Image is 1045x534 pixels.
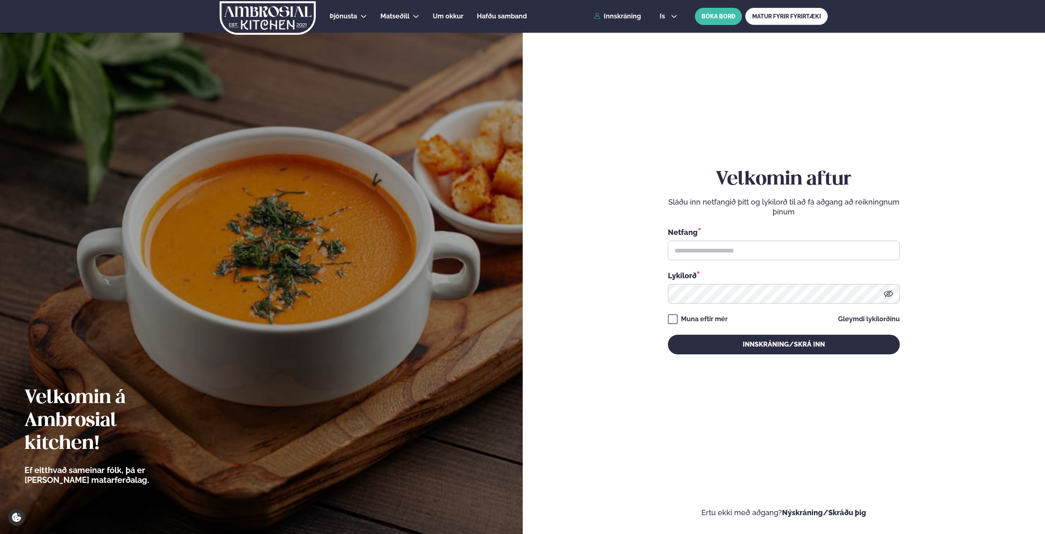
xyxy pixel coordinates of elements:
[433,11,463,21] a: Um okkur
[594,13,641,20] a: Innskráning
[695,8,742,25] button: BÓKA BORÐ
[25,465,194,485] p: Ef eitthvað sameinar fólk, þá er [PERSON_NAME] matarferðalag.
[477,12,527,20] span: Hafðu samband
[668,335,900,354] button: Innskráning/Skrá inn
[653,13,684,20] button: is
[330,11,357,21] a: Þjónusta
[380,12,409,20] span: Matseðill
[330,12,357,20] span: Þjónusta
[477,11,527,21] a: Hafðu samband
[782,508,866,517] a: Nýskráning/Skráðu þig
[547,508,1021,518] p: Ertu ekki með aðgang?
[838,316,900,322] a: Gleymdi lykilorðinu
[433,12,463,20] span: Um okkur
[380,11,409,21] a: Matseðill
[25,387,194,455] h2: Velkomin á Ambrosial kitchen!
[745,8,828,25] a: MATUR FYRIR FYRIRTÆKI
[8,509,25,526] a: Cookie settings
[668,168,900,191] h2: Velkomin aftur
[668,227,900,237] div: Netfang
[668,197,900,217] p: Sláðu inn netfangið þitt og lykilorð til að fá aðgang að reikningnum þínum
[668,270,900,281] div: Lykilorð
[219,1,317,35] img: logo
[660,13,667,20] span: is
